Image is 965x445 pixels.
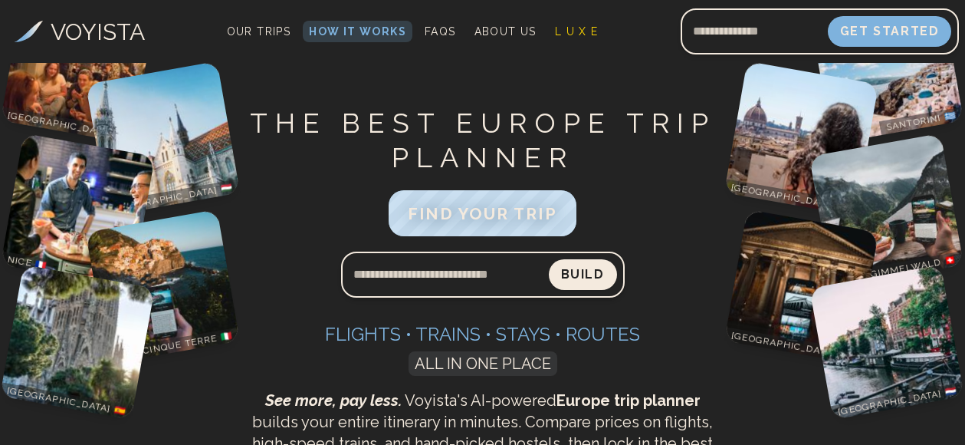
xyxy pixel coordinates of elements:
img: Amsterdam [810,265,965,420]
span: About Us [474,25,537,38]
img: Cinque Terre [86,209,240,364]
button: FIND YOUR TRIP [389,190,576,236]
strong: Europe trip planner [556,391,701,410]
a: About Us [468,21,543,42]
a: Our Trips [221,21,297,42]
a: FAQs [418,21,462,42]
span: See more, pay less. [265,391,402,410]
img: Voyista Logo [15,21,43,42]
button: Get Started [828,16,952,47]
img: Budapest [86,61,241,216]
button: Build [549,259,617,290]
span: How It Works [309,25,406,38]
img: Gimmelwald [809,133,964,288]
img: Nice [1,133,156,288]
input: Search query [341,256,549,293]
p: [GEOGRAPHIC_DATA] 🇳🇱 [832,382,965,420]
span: FIND YOUR TRIP [408,204,556,223]
a: How It Works [303,21,412,42]
h3: Flights • Trains • Stays • Routes [248,322,718,347]
a: L U X E [549,21,605,42]
h1: THE BEST EUROPE TRIP PLANNER [248,106,718,175]
img: Rome [725,209,879,364]
input: Email address [681,13,828,50]
span: FAQs [425,25,456,38]
span: ALL IN ONE PLACE [409,351,557,376]
span: Our Trips [227,25,291,38]
img: Florence [724,61,879,216]
p: Nice 🇫🇷 [1,251,54,274]
a: VOYISTA [15,15,145,49]
span: L U X E [555,25,599,38]
a: FIND YOUR TRIP [389,208,576,222]
h3: VOYISTA [51,15,145,49]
